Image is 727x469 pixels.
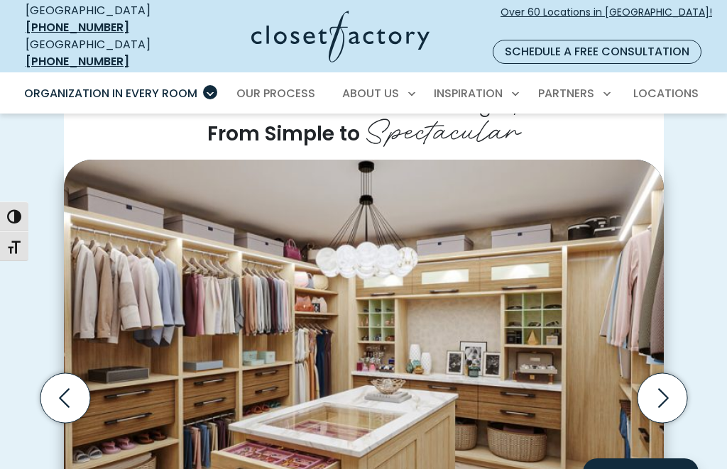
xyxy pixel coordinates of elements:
button: Previous slide [35,368,96,429]
a: Schedule a Free Consultation [493,40,701,64]
img: Closet Factory Logo [251,11,430,62]
nav: Primary Menu [14,74,713,114]
span: From Simple to [207,119,360,148]
a: [PHONE_NUMBER] [26,53,129,70]
span: About Us [342,85,399,101]
span: Our Process [236,85,315,101]
span: Over 60 Locations in [GEOGRAPHIC_DATA]! [501,5,712,35]
span: Spectacular [365,105,520,150]
span: Inspiration [434,85,503,101]
a: [PHONE_NUMBER] [26,19,129,35]
span: Partners [538,85,594,101]
div: [GEOGRAPHIC_DATA] [26,2,180,36]
span: Locations [633,85,699,101]
span: Organization in Every Room [24,85,197,101]
div: [GEOGRAPHIC_DATA] [26,36,180,70]
button: Next slide [632,368,693,429]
